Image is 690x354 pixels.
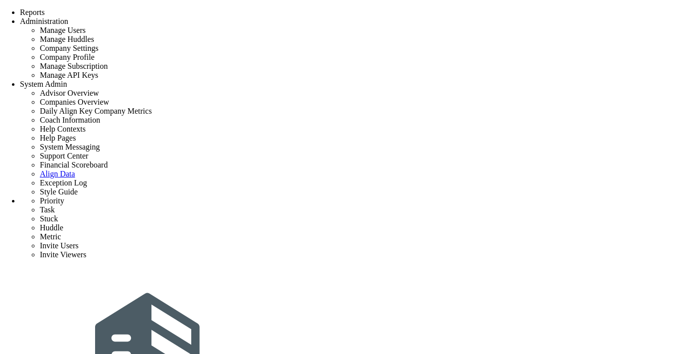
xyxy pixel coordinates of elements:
[40,232,61,241] span: Metric
[40,35,94,43] span: Manage Huddles
[40,205,55,214] span: Task
[40,241,79,250] span: Invite Users
[40,98,109,106] span: Companies Overview
[40,143,100,151] span: System Messaging
[40,196,64,205] span: Priority
[40,250,86,259] span: Invite Viewers
[40,170,75,178] a: Align Data
[40,107,152,115] span: Daily Align Key Company Metrics
[20,8,45,16] span: Reports
[40,187,78,196] span: Style Guide
[40,134,76,142] span: Help Pages
[40,223,63,232] span: Huddle
[40,214,58,223] span: Stuck
[40,53,95,61] span: Company Profile
[40,44,99,52] span: Company Settings
[40,89,99,97] span: Advisor Overview
[40,152,88,160] span: Support Center
[40,125,86,133] span: Help Contexts
[40,71,98,79] span: Manage API Keys
[40,116,100,124] span: Coach Information
[40,178,87,187] span: Exception Log
[40,161,108,169] span: Financial Scoreboard
[40,26,86,34] span: Manage Users
[40,62,108,70] span: Manage Subscription
[20,17,68,25] span: Administration
[20,80,67,88] span: System Admin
